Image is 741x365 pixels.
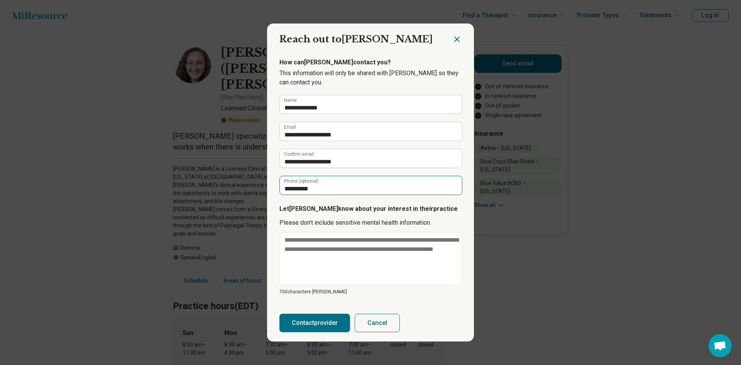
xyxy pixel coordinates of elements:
[284,152,314,156] label: Confirm email
[284,179,319,183] label: Phone (optional)
[284,125,296,130] label: Email
[279,218,462,227] p: Please don’t include sensitive mental health information.
[355,314,400,332] button: Cancel
[279,58,462,67] p: How can [PERSON_NAME] contact you?
[279,288,462,295] p: 700 characters [PERSON_NAME]
[279,204,462,214] p: Let [PERSON_NAME] know about your interest in their practice
[284,98,297,103] label: Name
[279,34,433,45] span: Reach out to [PERSON_NAME]
[279,314,350,332] button: Contactprovider
[279,69,462,87] p: This information will only be shared with [PERSON_NAME] so they can contact you.
[452,35,462,44] button: Close dialog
